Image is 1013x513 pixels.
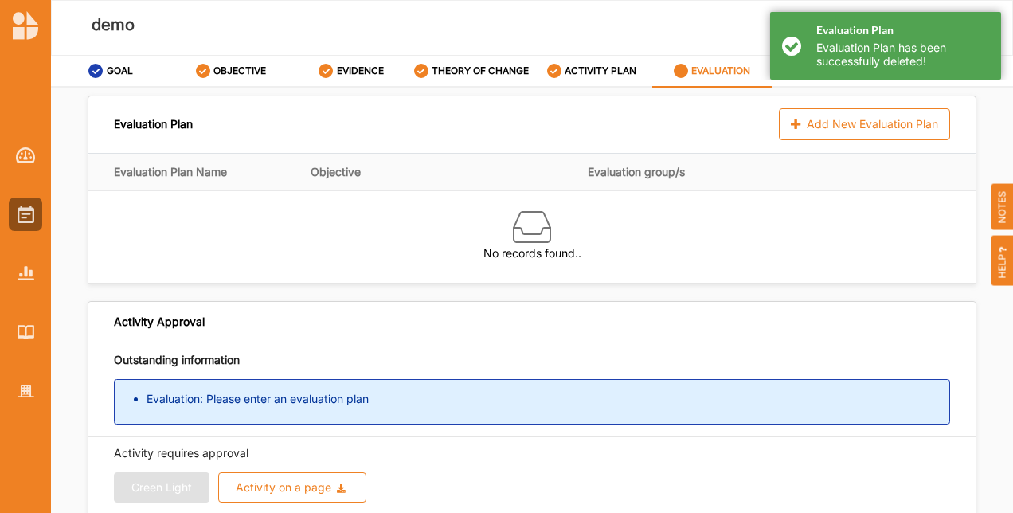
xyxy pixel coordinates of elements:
img: box [513,208,551,246]
div: Activity on a page [236,482,331,493]
a: Library [9,315,42,349]
label: EVALUATION [691,65,750,77]
div: Add New Evaluation Plan [779,108,950,140]
label: THEORY OF CHANGE [432,65,529,77]
label: GOAL [107,65,133,77]
img: Library [18,325,34,339]
div: Evaluation Plan has been successfully deleted! [816,41,989,69]
span: Activity Approval [114,315,205,329]
h4: Evaluation Plan [816,24,989,37]
label: ACTIVITY PLAN [565,65,636,77]
label: OBJECTIVE [213,65,266,77]
a: Dashboard [9,139,42,172]
th: Objective [311,153,588,190]
a: Activities [9,198,42,231]
img: Dashboard [16,147,36,163]
img: Activities [18,206,34,223]
div: Evaluation Plan Name [114,165,299,179]
a: Organisation [9,374,42,408]
label: demo [92,12,135,38]
img: Reports [18,266,34,280]
label: EVIDENCE [337,65,384,77]
p: Outstanding information [114,352,950,368]
a: Reports [9,256,42,290]
label: No records found.. [483,246,581,260]
li: Evaluation: Please enter an evaluation plan [147,391,949,407]
th: Evaluation group/s [588,153,754,190]
div: Evaluation Plan [114,108,193,140]
p: Activity requires approval [114,445,950,461]
img: Organisation [18,385,34,398]
button: Activity on a page [218,472,367,503]
img: logo [13,11,38,40]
